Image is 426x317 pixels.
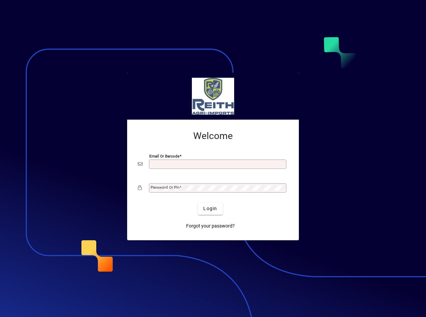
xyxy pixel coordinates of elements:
button: Login [198,203,222,215]
span: Login [203,205,217,212]
mat-label: Password or Pin [151,185,179,190]
h2: Welcome [138,130,288,142]
a: Forgot your password? [183,220,237,232]
mat-label: Email or Barcode [149,153,179,158]
span: Forgot your password? [186,223,235,230]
